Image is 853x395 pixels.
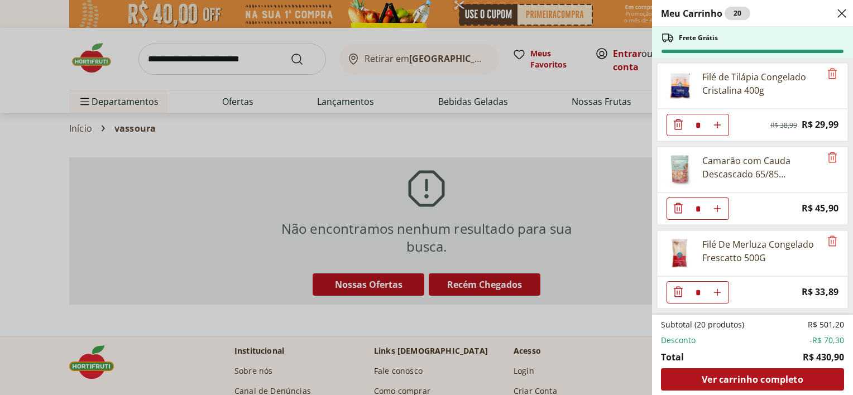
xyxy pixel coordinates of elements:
span: R$ 501,20 [808,319,844,330]
span: Frete Grátis [679,33,718,42]
span: R$ 33,89 [802,285,838,300]
button: Remove [826,235,839,248]
button: Remove [826,68,839,81]
span: Subtotal (20 produtos) [661,319,744,330]
input: Quantidade Atual [689,114,706,136]
img: Filé de Tilápia Congelado Cristalina 400g [664,70,696,102]
button: Remove [826,151,839,165]
span: R$ 29,99 [802,117,838,132]
button: Aumentar Quantidade [706,197,729,220]
button: Diminuir Quantidade [667,197,689,220]
span: R$ 38,99 [770,121,797,130]
div: Filé De Merluza Congelado Frescatto 500G [702,238,821,264]
img: Camarão com Cauda Descascado 65/85 Congelado IE Pescados 300g [664,154,696,185]
span: -R$ 70,30 [809,335,844,346]
button: Diminuir Quantidade [667,114,689,136]
h2: Meu Carrinho [661,7,750,20]
a: Ver carrinho completo [661,368,844,391]
button: Diminuir Quantidade [667,281,689,304]
div: Filé de Tilápia Congelado Cristalina 400g [702,70,821,97]
span: R$ 430,90 [803,350,844,364]
span: Desconto [661,335,696,346]
span: R$ 45,90 [802,201,838,216]
button: Aumentar Quantidade [706,114,729,136]
input: Quantidade Atual [689,282,706,303]
span: Total [661,350,684,364]
div: Camarão com Cauda Descascado 65/85 Congelado IE Pescados 300g [702,154,821,181]
span: Ver carrinho completo [702,375,803,384]
input: Quantidade Atual [689,198,706,219]
button: Aumentar Quantidade [706,281,729,304]
div: 20 [725,7,750,20]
